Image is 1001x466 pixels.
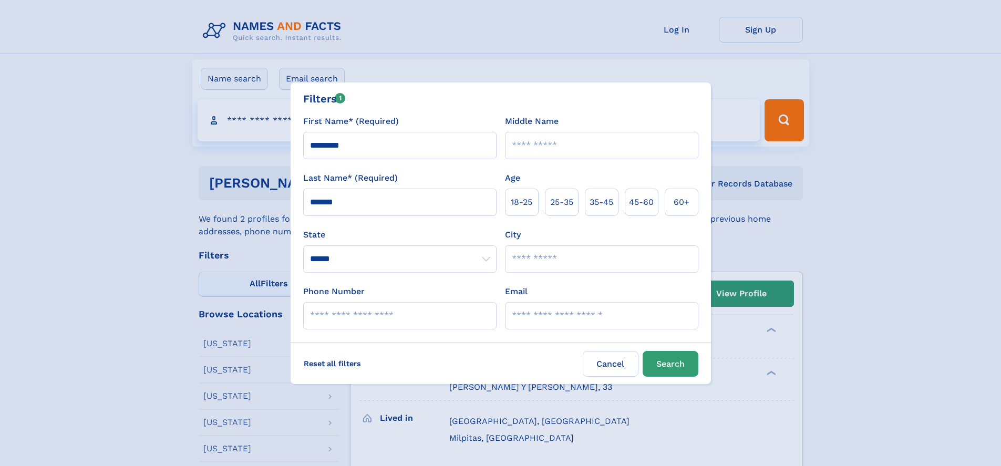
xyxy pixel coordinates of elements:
[511,196,532,209] span: 18‑25
[674,196,689,209] span: 60+
[505,229,521,241] label: City
[583,351,638,377] label: Cancel
[643,351,698,377] button: Search
[303,229,497,241] label: State
[629,196,654,209] span: 45‑60
[303,172,398,184] label: Last Name* (Required)
[303,115,399,128] label: First Name* (Required)
[505,115,559,128] label: Middle Name
[590,196,613,209] span: 35‑45
[550,196,573,209] span: 25‑35
[303,91,346,107] div: Filters
[505,172,520,184] label: Age
[505,285,528,298] label: Email
[297,351,368,376] label: Reset all filters
[303,285,365,298] label: Phone Number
